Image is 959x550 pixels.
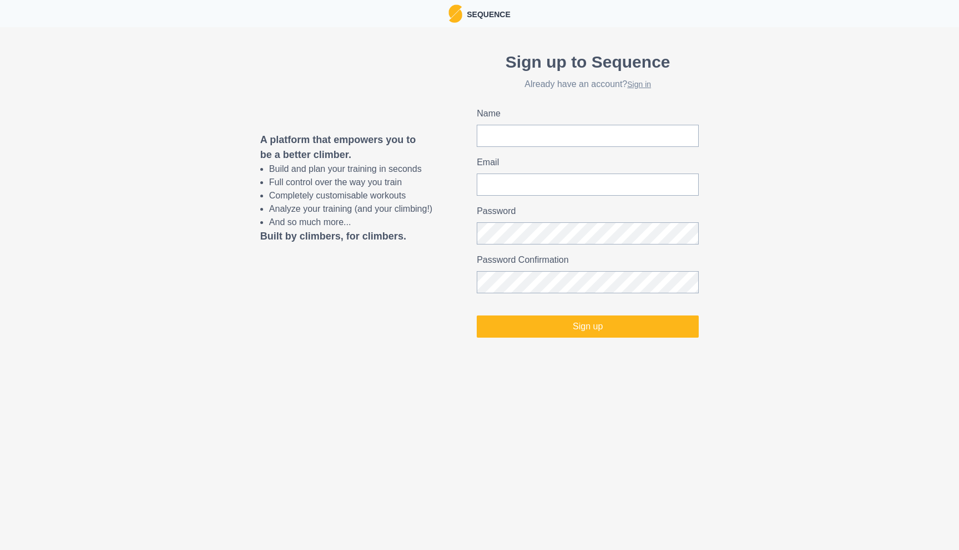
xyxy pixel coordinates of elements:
[477,49,699,74] p: Sign up to Sequence
[269,189,432,202] li: Completely customisable workouts
[269,162,432,176] li: Build and plan your training in seconds
[477,107,692,120] label: Name
[477,253,692,267] label: Password Confirmation
[260,229,432,244] p: Built by climbers, for climbers.
[448,4,462,23] img: Logo
[477,315,699,338] button: Sign up
[260,133,432,162] p: A platform that empowers you to be a better climber.
[269,202,432,216] li: Analyze your training (and your climbing!)
[627,80,651,89] a: Sign in
[448,4,511,23] a: LogoSequence
[462,7,511,21] p: Sequence
[477,205,692,218] label: Password
[269,216,432,229] li: And so much more...
[477,79,699,89] h2: Already have an account?
[269,176,432,189] li: Full control over the way you train
[477,156,692,169] label: Email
